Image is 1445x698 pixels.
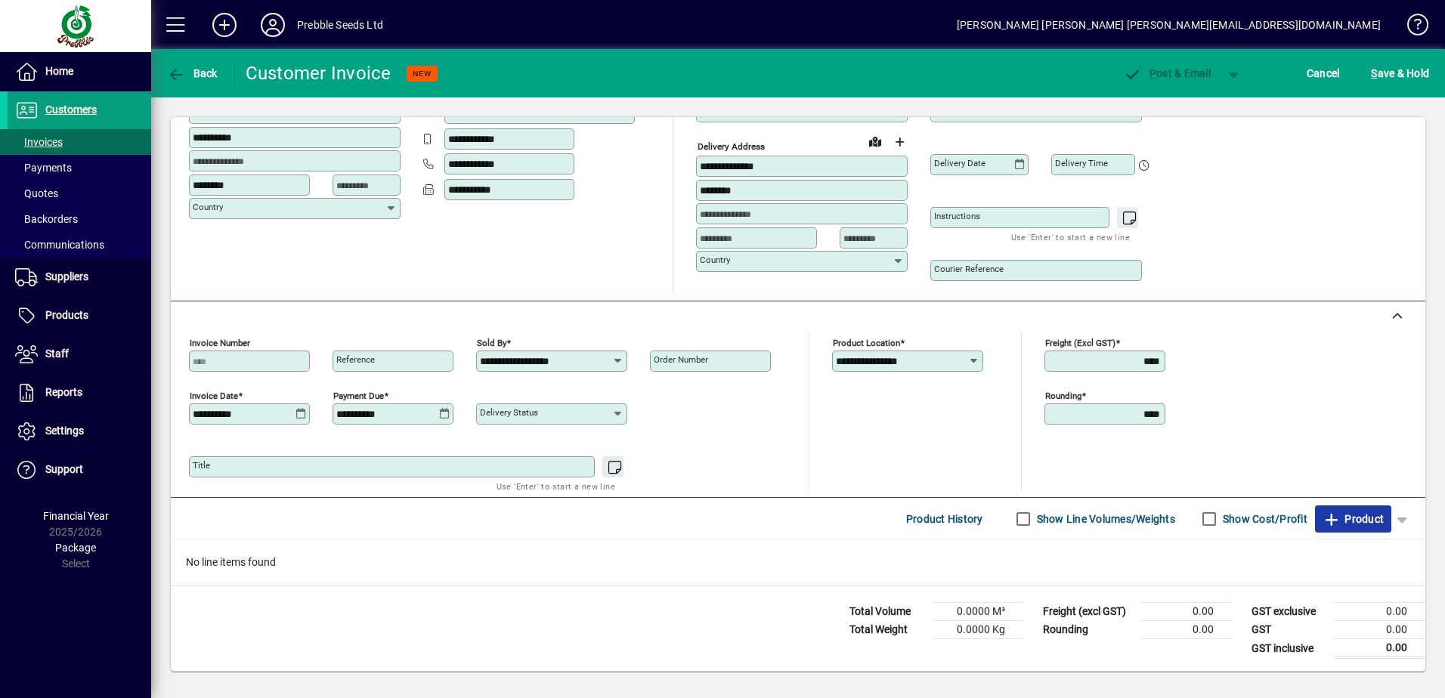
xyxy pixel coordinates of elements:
mat-label: Delivery date [934,158,986,168]
mat-label: Reference [336,354,375,365]
a: Quotes [8,181,151,206]
button: Save & Hold [1367,60,1433,87]
a: Backorders [8,206,151,232]
span: S [1371,67,1377,79]
span: Customers [45,103,97,116]
td: 0.00 [1141,621,1232,639]
a: Payments [8,155,151,181]
button: Profile [249,11,297,39]
span: Quotes [15,187,58,199]
span: P [1150,67,1156,79]
mat-label: Invoice number [190,338,250,348]
button: Choose address [887,130,911,154]
td: GST [1244,621,1335,639]
span: Back [167,67,218,79]
div: [PERSON_NAME] [PERSON_NAME] [PERSON_NAME][EMAIL_ADDRESS][DOMAIN_NAME] [957,13,1381,37]
span: Financial Year [43,510,109,522]
mat-label: Payment due [333,391,384,401]
a: Products [8,297,151,335]
button: Product [1315,505,1391,533]
span: Staff [45,347,69,360]
mat-label: Instructions [934,211,980,221]
span: Communications [15,239,104,251]
td: Freight (excl GST) [1035,603,1141,621]
td: 0.00 [1141,603,1232,621]
span: ost & Email [1123,67,1211,79]
td: Total Weight [842,621,933,639]
a: Reports [8,374,151,412]
mat-label: Freight (excl GST) [1045,338,1115,348]
td: Total Volume [842,603,933,621]
td: 0.0000 M³ [933,603,1023,621]
a: Home [8,53,151,91]
a: Staff [8,335,151,373]
mat-label: Sold by [477,338,506,348]
span: NEW [413,69,432,79]
mat-label: Invoice date [190,391,238,401]
span: Package [55,542,96,554]
span: Settings [45,425,84,437]
button: Cancel [1303,60,1344,87]
div: Prebble Seeds Ltd [297,13,383,37]
td: GST inclusive [1244,639,1335,658]
a: View on map [863,129,887,153]
td: Rounding [1035,621,1141,639]
button: Back [163,60,221,87]
mat-label: Country [700,255,730,265]
span: Invoices [15,136,63,148]
label: Show Cost/Profit [1220,511,1307,527]
a: Suppliers [8,258,151,296]
a: Communications [8,232,151,258]
a: Support [8,451,151,489]
span: Support [45,463,83,475]
span: Home [45,65,73,77]
a: Invoices [8,129,151,155]
a: Knowledge Base [1396,3,1426,52]
td: GST exclusive [1244,603,1335,621]
td: 0.0000 Kg [933,621,1023,639]
button: Post & Email [1115,60,1218,87]
td: 0.00 [1335,603,1425,621]
td: 0.00 [1335,621,1425,639]
td: 0.00 [1335,639,1425,658]
span: Cancel [1307,61,1340,85]
label: Show Line Volumes/Weights [1034,511,1175,527]
span: ave & Hold [1371,61,1429,85]
a: Settings [8,412,151,450]
mat-label: Courier Reference [934,264,1004,274]
button: Product History [900,505,989,533]
mat-label: Delivery status [480,407,538,418]
mat-label: Order number [654,354,708,365]
mat-hint: Use 'Enter' to start a new line [1011,228,1130,246]
span: Suppliers [45,270,88,283]
mat-label: Delivery time [1055,158,1108,168]
span: Product History [906,507,983,531]
span: Backorders [15,213,78,225]
button: Add [200,11,249,39]
mat-label: Country [193,202,223,212]
span: Products [45,309,88,321]
span: Reports [45,386,82,398]
mat-label: Product location [833,338,900,348]
app-page-header-button: Back [151,60,234,87]
mat-label: Title [193,460,210,471]
div: Customer Invoice [246,61,391,85]
div: No line items found [171,539,1425,585]
span: Product [1323,507,1384,531]
span: Payments [15,162,72,174]
mat-hint: Use 'Enter' to start a new line [497,477,615,495]
mat-label: Rounding [1045,391,1081,401]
